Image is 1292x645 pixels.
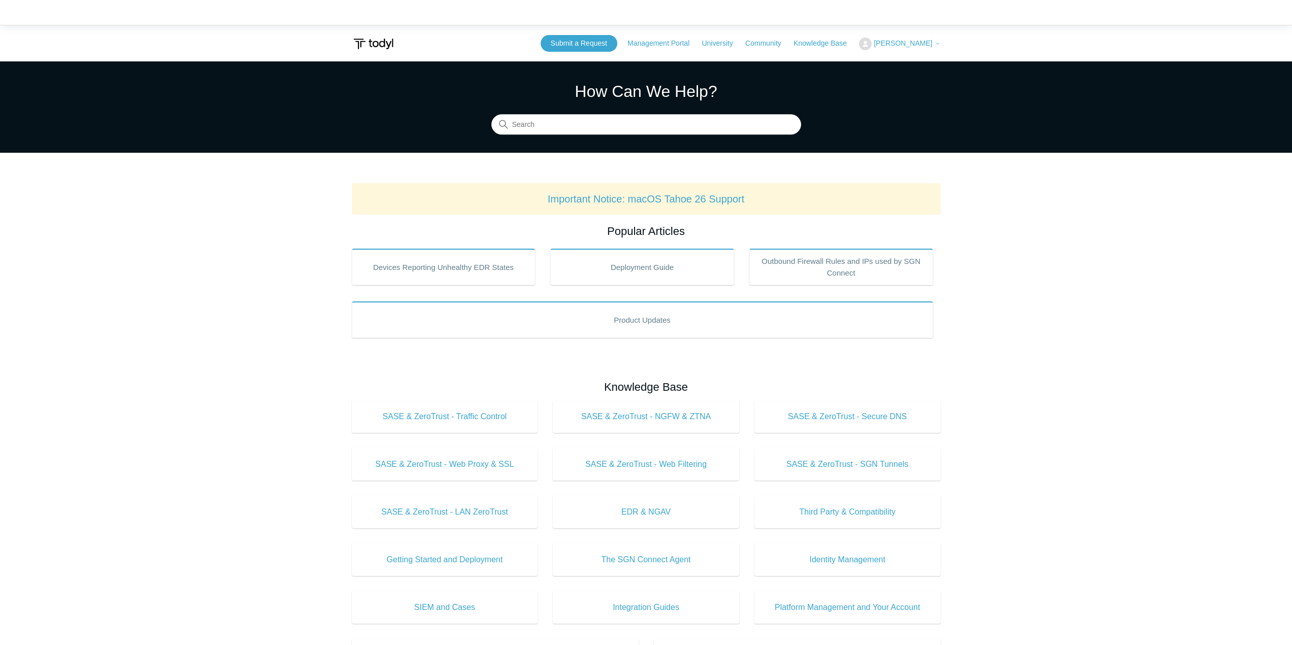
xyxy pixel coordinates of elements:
span: SIEM and Cases [367,601,523,614]
a: Knowledge Base [793,38,857,49]
a: Product Updates [352,301,933,338]
span: SASE & ZeroTrust - LAN ZeroTrust [367,506,523,518]
span: Platform Management and Your Account [770,601,925,614]
a: Important Notice: macOS Tahoe 26 Support [548,193,745,205]
a: Identity Management [754,544,941,576]
a: Outbound Firewall Rules and IPs used by SGN Connect [749,249,933,285]
a: Devices Reporting Unhealthy EDR States [352,249,536,285]
a: Third Party & Compatibility [754,496,941,528]
a: SASE & ZeroTrust - LAN ZeroTrust [352,496,538,528]
a: SASE & ZeroTrust - Secure DNS [754,400,941,433]
a: Submit a Request [541,35,617,52]
a: EDR & NGAV [553,496,739,528]
a: Getting Started and Deployment [352,544,538,576]
img: Todyl Support Center Help Center home page [352,35,395,53]
span: SASE & ZeroTrust - Secure DNS [770,411,925,423]
h2: Knowledge Base [352,379,941,395]
a: SASE & ZeroTrust - NGFW & ZTNA [553,400,739,433]
span: SASE & ZeroTrust - Web Filtering [568,458,724,470]
span: Identity Management [770,554,925,566]
a: SASE & ZeroTrust - SGN Tunnels [754,448,941,481]
span: Third Party & Compatibility [770,506,925,518]
a: Community [745,38,791,49]
span: EDR & NGAV [568,506,724,518]
span: SASE & ZeroTrust - SGN Tunnels [770,458,925,470]
input: Search [491,115,801,135]
span: The SGN Connect Agent [568,554,724,566]
span: Integration Guides [568,601,724,614]
a: Deployment Guide [550,249,734,285]
a: Management Portal [627,38,700,49]
a: The SGN Connect Agent [553,544,739,576]
a: University [702,38,743,49]
span: [PERSON_NAME] [874,39,932,47]
a: SASE & ZeroTrust - Web Filtering [553,448,739,481]
a: SIEM and Cases [352,591,538,624]
a: Platform Management and Your Account [754,591,941,624]
h2: Popular Articles [352,223,941,240]
span: SASE & ZeroTrust - Traffic Control [367,411,523,423]
a: SASE & ZeroTrust - Traffic Control [352,400,538,433]
a: Integration Guides [553,591,739,624]
button: [PERSON_NAME] [859,38,940,50]
span: SASE & ZeroTrust - Web Proxy & SSL [367,458,523,470]
span: Getting Started and Deployment [367,554,523,566]
span: SASE & ZeroTrust - NGFW & ZTNA [568,411,724,423]
h1: How Can We Help? [491,79,801,104]
a: SASE & ZeroTrust - Web Proxy & SSL [352,448,538,481]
